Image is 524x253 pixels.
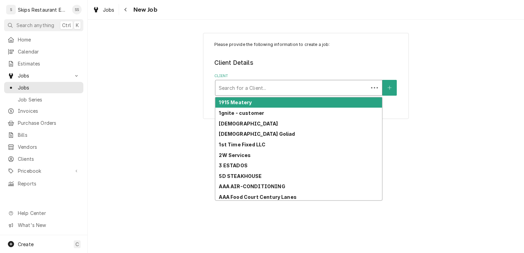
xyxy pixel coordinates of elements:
[18,72,70,79] span: Jobs
[103,6,115,13] span: Jobs
[203,33,409,119] div: Job Create/Update
[219,162,247,168] strong: 3 ESTADOS
[4,141,83,153] a: Vendors
[4,153,83,165] a: Clients
[18,36,80,43] span: Home
[214,41,398,96] div: Job Create/Update Form
[4,34,83,45] a: Home
[4,82,83,93] a: Jobs
[4,94,83,105] a: Job Series
[219,173,262,179] strong: 5D STEAKHOUSE
[16,22,54,29] span: Search anything
[131,5,157,14] span: New Job
[219,152,251,158] strong: 2W Services
[219,183,285,189] strong: AAA AIR-CONDITIONING
[219,121,278,126] strong: [DEMOGRAPHIC_DATA]
[388,85,392,90] svg: Create New Client
[4,219,83,231] a: Go to What's New
[18,60,80,67] span: Estimates
[18,119,80,126] span: Purchase Orders
[90,4,117,15] a: Jobs
[18,180,80,187] span: Reports
[72,5,82,14] div: Shan Skipper's Avatar
[18,209,79,217] span: Help Center
[18,6,68,13] div: Skips Restaurant Equipment
[214,41,398,48] p: Please provide the following information to create a job:
[4,19,83,31] button: Search anythingCtrlK
[18,221,79,229] span: What's New
[18,84,80,91] span: Jobs
[219,99,252,105] strong: 1915 Meatery
[18,96,80,103] span: Job Series
[75,241,79,248] span: C
[219,131,295,137] strong: [DEMOGRAPHIC_DATA] Goliad
[120,4,131,15] button: Navigate back
[6,5,16,14] div: S
[4,165,83,177] a: Go to Pricebook
[18,241,34,247] span: Create
[76,22,79,29] span: K
[4,207,83,219] a: Go to Help Center
[214,73,398,79] label: Client
[4,105,83,117] a: Invoices
[18,167,70,174] span: Pricebook
[382,80,397,96] button: Create New Client
[219,142,265,147] strong: 1st Time Fixed LLC
[214,73,398,96] div: Client
[4,129,83,141] a: Bills
[214,58,398,67] legend: Client Details
[4,178,83,189] a: Reports
[72,5,82,14] div: SS
[4,46,83,57] a: Calendar
[4,58,83,69] a: Estimates
[4,70,83,81] a: Go to Jobs
[4,117,83,129] a: Purchase Orders
[62,22,71,29] span: Ctrl
[18,107,80,115] span: Invoices
[219,194,296,200] strong: AAA Food Court Century Lanes
[18,131,80,138] span: Bills
[18,48,80,55] span: Calendar
[18,143,80,150] span: Vendors
[18,155,80,162] span: Clients
[219,110,264,116] strong: 1gnite - customer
